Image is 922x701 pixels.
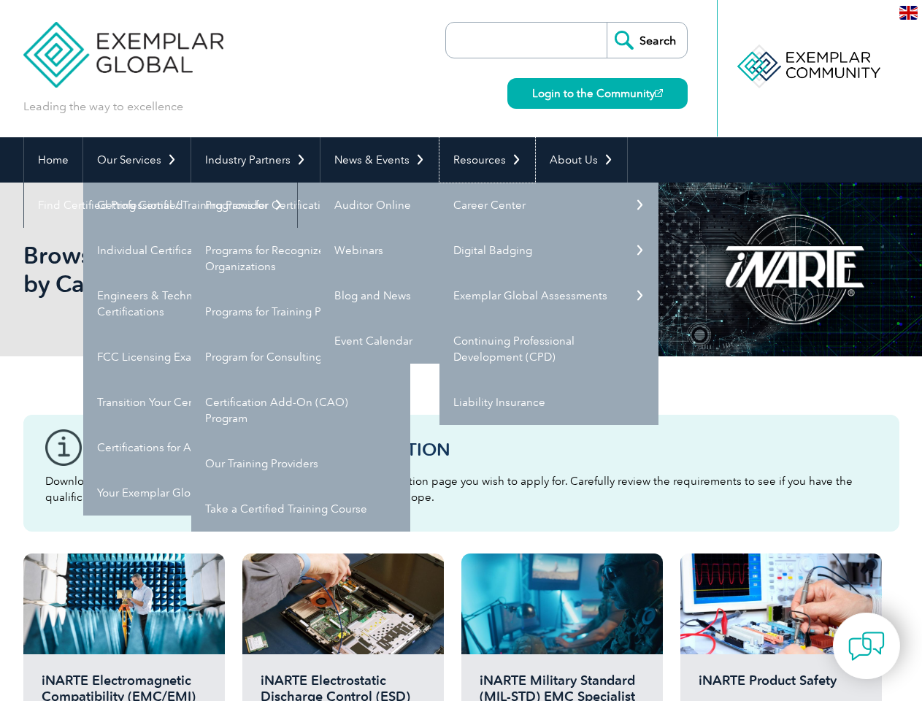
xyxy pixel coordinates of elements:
a: Certification Add-On (CAO) Program [191,380,410,441]
a: Event Calendar [320,318,539,364]
a: Your Exemplar Global ROI [83,470,302,516]
a: Programs for Certification Bodies [191,183,410,228]
a: Take a Certified Training Course [191,486,410,532]
a: News & Events [320,137,439,183]
a: Individual Certifications [83,228,302,273]
h1: Browse All Engineers and Technicians Certifications by Category [23,241,584,298]
a: Blog and News [320,273,539,318]
img: contact-chat.png [848,628,885,664]
p: Download the “Certification Requirements” document from the certification page you wish to apply ... [45,473,877,505]
img: en [899,6,918,20]
a: Certifications for ASQ CQAs [83,425,302,470]
a: Webinars [320,228,539,273]
a: Our Training Providers [191,441,410,486]
a: Resources [439,137,535,183]
a: Continuing Professional Development (CPD) [439,318,658,380]
a: Login to the Community [507,78,688,109]
a: About Us [536,137,627,183]
a: Program for Consulting Group [191,334,410,380]
img: open_square.png [655,89,663,97]
a: Exemplar Global Assessments [439,273,658,318]
a: Transition Your Certification [83,380,302,425]
h3: Before You Apply For a Certification [89,440,877,459]
a: Auditor Online [320,183,539,228]
a: Our Services [83,137,191,183]
a: Programs for Training Providers [191,289,410,334]
p: Leading the way to excellence [23,99,183,115]
a: Digital Badging [439,228,658,273]
a: Industry Partners [191,137,320,183]
a: Engineers & Technicians Certifications [83,273,302,334]
a: Career Center [439,183,658,228]
a: Find Certified Professional / Training Provider [24,183,297,228]
a: Programs for Recognized Organizations [191,228,410,289]
input: Search [607,23,687,58]
a: Liability Insurance [439,380,658,425]
a: FCC Licensing Exams [83,334,302,380]
a: Home [24,137,82,183]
